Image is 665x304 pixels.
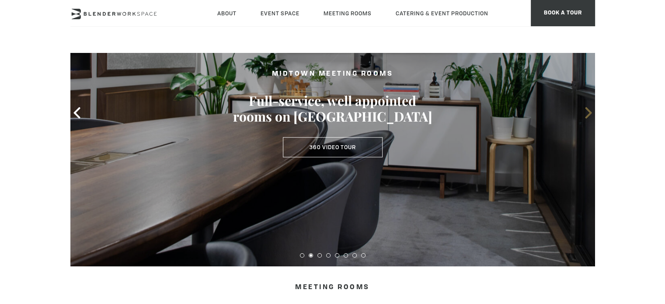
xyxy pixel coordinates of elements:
[283,137,383,157] a: 360 Video Tour
[232,69,433,80] h2: MIDTOWN MEETING ROOMS
[114,284,551,292] h4: Meeting Rooms
[621,262,665,304] iframe: Chat Widget
[232,93,433,124] h3: Full-service, well appointed rooms on [GEOGRAPHIC_DATA]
